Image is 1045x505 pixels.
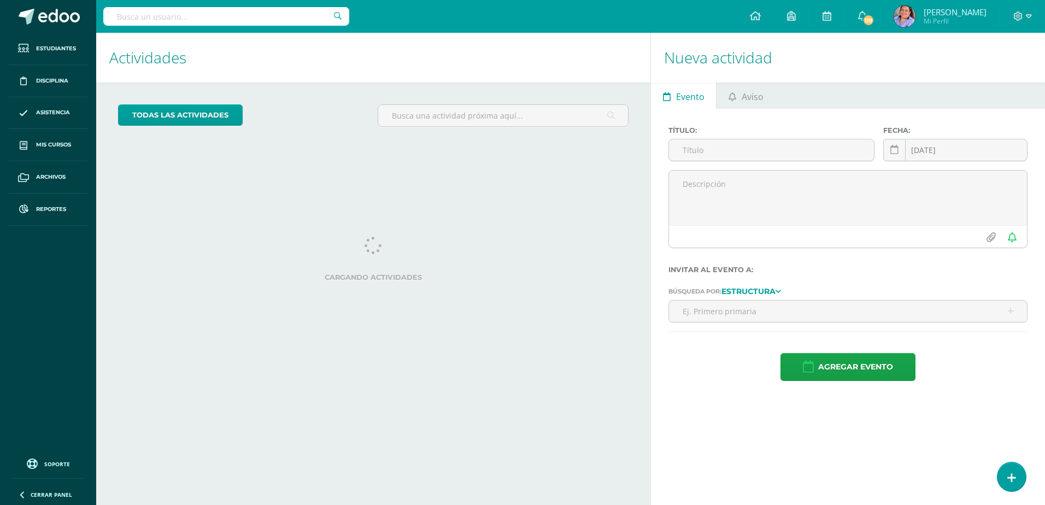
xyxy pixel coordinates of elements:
[118,273,629,281] label: Cargando actividades
[717,83,775,109] a: Aviso
[36,205,66,214] span: Reportes
[118,104,243,126] a: todas las Actividades
[36,77,68,85] span: Disciplina
[862,14,874,26] span: 119
[668,287,721,295] span: Búsqueda por:
[780,353,915,381] button: Agregar evento
[103,7,349,26] input: Busca un usuario...
[651,83,716,109] a: Evento
[742,84,764,110] span: Aviso
[669,139,874,161] input: Título
[36,108,70,117] span: Asistencia
[44,460,70,468] span: Soporte
[9,161,87,193] a: Archivos
[9,129,87,161] a: Mis cursos
[13,456,83,471] a: Soporte
[818,354,893,380] span: Agregar evento
[924,16,987,26] span: Mi Perfil
[36,140,71,149] span: Mis cursos
[109,33,637,83] h1: Actividades
[894,5,915,27] img: 1841256978d8cda65f8cc917dd8b80b1.png
[9,97,87,130] a: Asistencia
[883,126,1028,134] label: Fecha:
[9,193,87,226] a: Reportes
[668,126,874,134] label: Título:
[668,266,1028,274] label: Invitar al evento a:
[378,105,628,126] input: Busca una actividad próxima aquí...
[9,65,87,97] a: Disciplina
[924,7,987,17] span: [PERSON_NAME]
[36,173,66,181] span: Archivos
[721,286,776,296] strong: Estructura
[664,33,1032,83] h1: Nueva actividad
[31,491,72,498] span: Cerrar panel
[676,84,705,110] span: Evento
[36,44,76,53] span: Estudiantes
[884,139,1027,161] input: Fecha de entrega
[721,287,781,295] a: Estructura
[9,33,87,65] a: Estudiantes
[669,301,1027,322] input: Ej. Primero primaria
